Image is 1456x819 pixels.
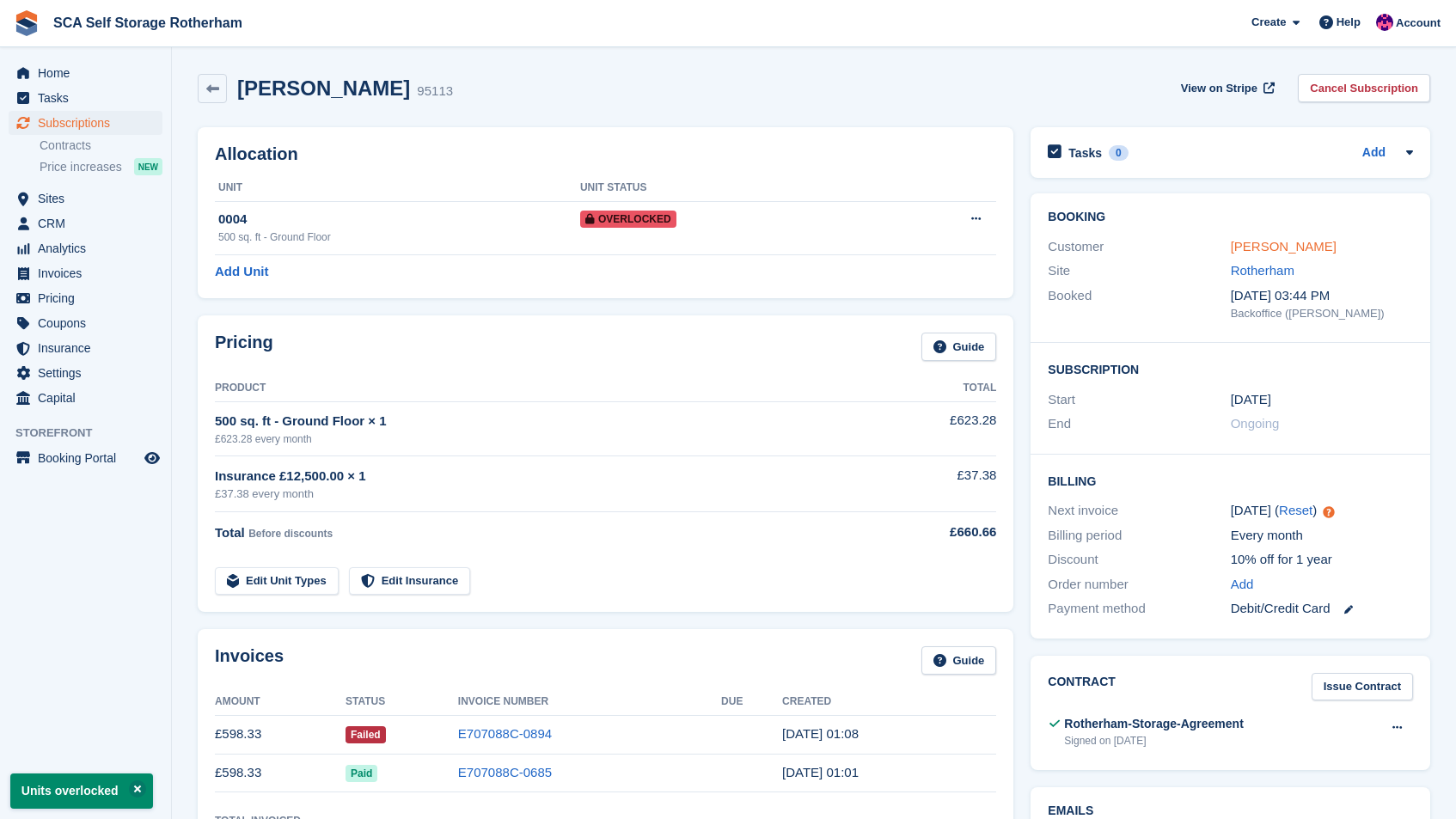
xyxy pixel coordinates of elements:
[1231,575,1254,595] a: Add
[1064,715,1243,733] div: Rotherham-Storage-Agreement
[782,688,996,716] th: Created
[876,456,996,512] td: £37.38
[1298,74,1430,102] a: Cancel Subscription
[580,174,883,202] th: Unit Status
[134,158,162,175] div: NEW
[1048,673,1116,701] h2: Contract
[346,726,386,743] span: Failed
[1048,472,1413,489] h2: Billing
[346,688,458,716] th: Status
[9,186,162,211] a: menu
[215,754,346,792] td: £598.33
[38,286,141,310] span: Pricing
[1109,145,1129,161] div: 0
[142,448,162,468] a: Preview store
[1048,261,1230,281] div: Site
[1048,599,1230,619] div: Payment method
[218,229,580,245] div: 500 sq. ft - Ground Floor
[921,646,997,675] a: Guide
[248,528,333,540] span: Before discounts
[1174,74,1278,102] a: View on Stripe
[9,361,162,385] a: menu
[1321,504,1337,520] div: Tooltip anchor
[1396,15,1441,32] span: Account
[1312,673,1413,701] a: Issue Contract
[215,567,339,596] a: Edit Unit Types
[218,210,580,229] div: 0004
[38,61,141,85] span: Home
[1048,211,1413,224] h2: Booking
[9,111,162,135] a: menu
[38,361,141,385] span: Settings
[38,261,141,285] span: Invoices
[40,138,162,154] a: Contracts
[1048,414,1230,434] div: End
[9,61,162,85] a: menu
[1376,14,1393,31] img: Sam Chapman
[346,765,377,782] span: Paid
[215,262,268,282] a: Add Unit
[14,10,40,36] img: stora-icon-8386f47178a22dfd0bd8f6a31ec36ba5ce8667c1dd55bd0f319d3a0aa187defe.svg
[1231,305,1413,322] div: Backoffice ([PERSON_NAME])
[1048,804,1413,818] h2: Emails
[1231,263,1294,278] a: Rotherham
[9,446,162,470] a: menu
[721,688,782,716] th: Due
[38,86,141,110] span: Tasks
[215,333,273,361] h2: Pricing
[1231,550,1413,570] div: 10% off for 1 year
[876,401,996,455] td: £623.28
[40,157,162,176] a: Price increases NEW
[9,236,162,260] a: menu
[38,311,141,335] span: Coupons
[1048,526,1230,546] div: Billing period
[38,336,141,360] span: Insurance
[9,386,162,410] a: menu
[921,333,997,361] a: Guide
[38,111,141,135] span: Subscriptions
[1231,599,1413,619] div: Debit/Credit Card
[215,144,996,164] h2: Allocation
[1181,80,1257,97] span: View on Stripe
[1068,145,1102,161] h2: Tasks
[1231,390,1271,410] time: 2025-07-28 00:00:00 UTC
[38,186,141,211] span: Sites
[1048,575,1230,595] div: Order number
[215,174,580,202] th: Unit
[215,467,876,486] div: Insurance £12,500.00 × 1
[215,646,284,675] h2: Invoices
[580,211,676,228] span: Overlocked
[1231,526,1413,546] div: Every month
[782,726,859,741] time: 2025-08-28 00:08:21 UTC
[38,446,141,470] span: Booking Portal
[782,765,859,779] time: 2025-07-28 00:01:02 UTC
[1279,503,1312,517] a: Reset
[1251,14,1286,31] span: Create
[9,336,162,360] a: menu
[215,715,346,754] td: £598.33
[1048,237,1230,257] div: Customer
[458,765,552,779] a: E707088C-0685
[215,486,876,503] div: £37.38 every month
[1048,286,1230,322] div: Booked
[215,431,876,447] div: £623.28 every month
[215,688,346,716] th: Amount
[215,525,245,540] span: Total
[9,86,162,110] a: menu
[237,76,410,100] h2: [PERSON_NAME]
[1048,390,1230,410] div: Start
[1337,14,1361,31] span: Help
[38,386,141,410] span: Capital
[876,375,996,402] th: Total
[1231,239,1337,254] a: [PERSON_NAME]
[458,726,552,741] a: E707088C-0894
[215,412,876,431] div: 500 sq. ft - Ground Floor × 1
[9,211,162,235] a: menu
[1048,501,1230,521] div: Next invoice
[9,311,162,335] a: menu
[1231,416,1280,431] span: Ongoing
[349,567,471,596] a: Edit Insurance
[15,425,171,442] span: Storefront
[9,286,162,310] a: menu
[876,523,996,542] div: £660.66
